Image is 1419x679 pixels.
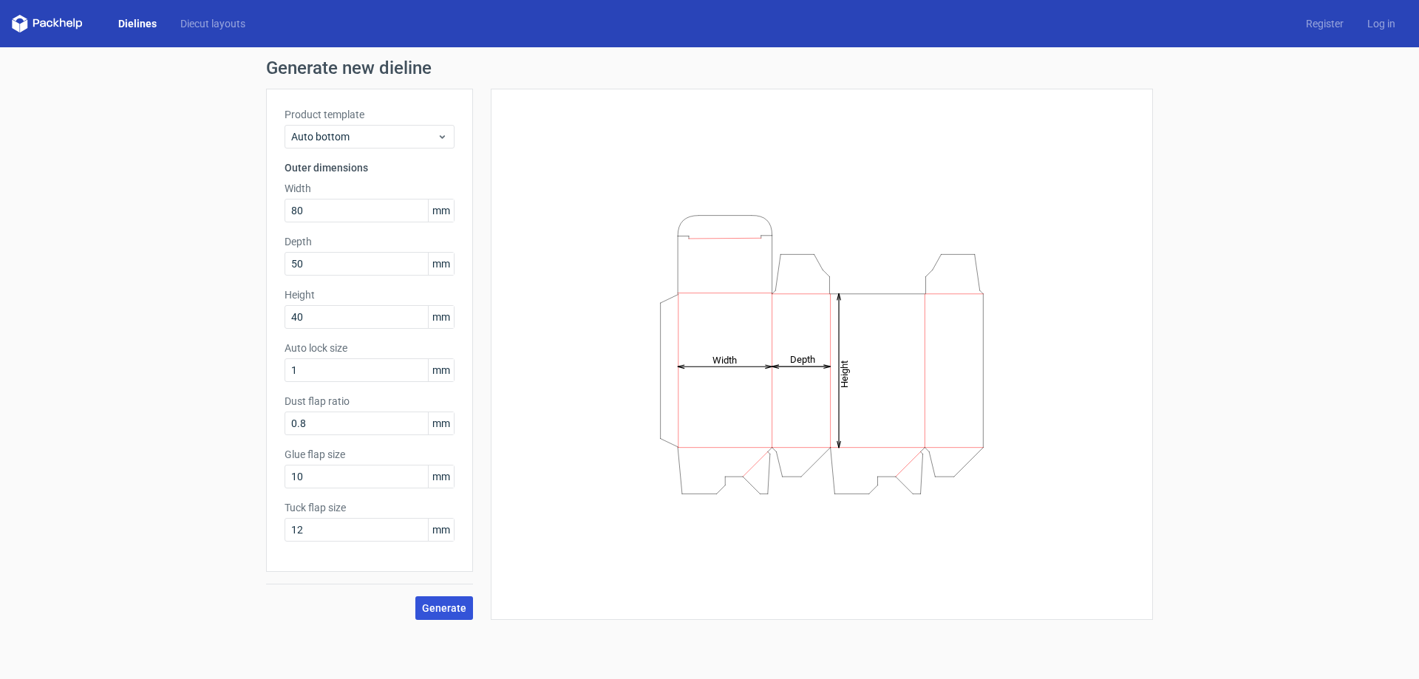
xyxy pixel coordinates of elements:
h3: Outer dimensions [285,160,455,175]
a: Diecut layouts [169,16,257,31]
span: mm [428,519,454,541]
span: mm [428,199,454,222]
label: Tuck flap size [285,500,455,515]
span: mm [428,465,454,488]
span: mm [428,306,454,328]
a: Log in [1355,16,1407,31]
tspan: Width [712,354,737,365]
tspan: Height [839,360,850,387]
tspan: Depth [790,354,815,365]
label: Glue flap size [285,447,455,462]
label: Auto lock size [285,341,455,355]
span: mm [428,412,454,434]
label: Dust flap ratio [285,394,455,409]
span: mm [428,359,454,381]
label: Height [285,287,455,302]
label: Product template [285,107,455,122]
label: Depth [285,234,455,249]
span: Auto bottom [291,129,437,144]
label: Width [285,181,455,196]
span: Generate [422,603,466,613]
a: Dielines [106,16,169,31]
span: mm [428,253,454,275]
h1: Generate new dieline [266,59,1153,77]
a: Register [1294,16,1355,31]
button: Generate [415,596,473,620]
